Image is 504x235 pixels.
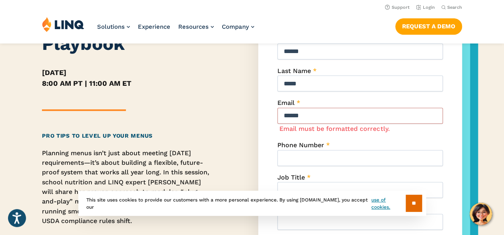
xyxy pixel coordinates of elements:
h5: 8:00 AM PT | 11:00 AM ET [42,78,209,89]
a: Request a Demo [395,18,462,34]
span: Last Name [277,67,311,75]
h5: [DATE] [42,67,209,78]
button: Hello, have a question? Let’s chat. [470,203,492,225]
span: Solutions [97,23,125,30]
a: Resources [178,23,214,30]
a: Support [385,5,410,10]
a: Login [416,5,435,10]
span: Company [222,23,249,30]
span: Phone Number [277,141,324,149]
span: Job Title [277,174,305,181]
img: LINQ | K‑12 Software [42,17,84,32]
h2: Pro Tips to Level Up Your Menus [42,132,209,140]
span: Search [447,5,462,10]
div: This site uses cookies to provide our customers with a more personal experience. By using [DOMAIN... [78,191,426,216]
a: use of cookies. [371,196,405,211]
a: Company [222,23,254,30]
span: Email [277,99,295,107]
label: Email must be formatted correctly. [279,125,389,132]
a: Solutions [97,23,130,30]
nav: Button Navigation [395,17,462,34]
span: Resources [178,23,209,30]
p: Planning menus isn’t just about meeting [DATE] requirements—it’s about building a flexible, futur... [42,148,209,226]
a: Experience [138,23,170,30]
button: Open Search Bar [441,4,462,10]
nav: Primary Navigation [97,17,254,43]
